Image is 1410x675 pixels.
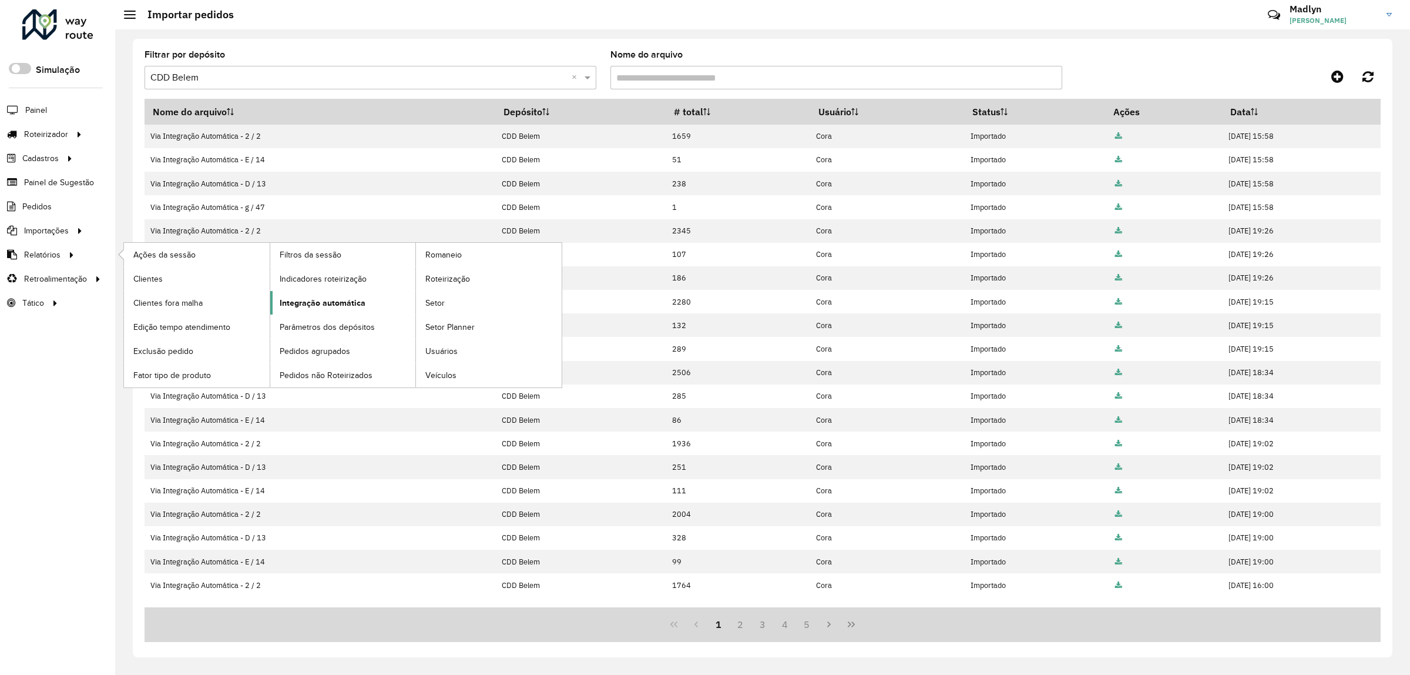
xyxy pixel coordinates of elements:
td: [DATE] 16:00 [1222,573,1380,597]
a: Arquivo completo [1115,415,1122,425]
a: Arquivo completo [1115,179,1122,189]
button: 3 [751,613,774,636]
a: Arquivo completo [1115,131,1122,141]
td: [DATE] 18:34 [1222,385,1380,408]
td: Importado [964,219,1105,243]
a: Ações da sessão [124,243,270,266]
td: Importado [964,195,1105,219]
td: [DATE] 19:26 [1222,266,1380,290]
a: Arquivo completo [1115,320,1122,330]
td: 86 [666,408,810,432]
td: CDD Belem [496,195,666,219]
span: Pedidos não Roteirizados [280,369,372,382]
td: CDD Belem [496,408,666,432]
div: Críticas? Dúvidas? Elogios? Sugestões? Entre em contato conosco! [1127,4,1250,35]
th: Depósito [496,99,666,125]
span: Painel [25,104,47,116]
th: Nome do arquivo [145,99,496,125]
td: [DATE] 15:58 [1222,195,1380,219]
span: Exclusão pedido [133,345,193,357]
span: Romaneio [425,249,462,261]
td: 1764 [666,573,810,597]
td: [DATE] 19:02 [1222,479,1380,503]
td: Importado [964,432,1105,455]
span: Setor [425,297,445,309]
td: Via Integração Automática - E / 14 [145,550,496,573]
a: Usuários [416,339,562,363]
a: Edição tempo atendimento [124,315,270,339]
td: 251 [666,455,810,479]
td: Cora [810,503,964,526]
td: [DATE] 19:26 [1222,243,1380,266]
td: 99 [666,550,810,573]
td: [DATE] 19:02 [1222,455,1380,479]
td: Via Integração Automática - D / 13 [145,526,496,550]
span: Importações [24,225,69,237]
a: Setor [416,291,562,315]
span: Filtros da sessão [280,249,341,261]
td: [DATE] 19:00 [1222,503,1380,526]
a: Indicadores roteirização [270,267,416,290]
a: Arquivo completo [1115,344,1122,354]
td: CDD Belem [496,573,666,597]
a: Arquivo completo [1115,273,1122,283]
td: CDD Belem [496,337,666,360]
td: Cora [810,195,964,219]
span: [PERSON_NAME] [1290,15,1378,26]
td: CDD Belem [496,550,666,573]
td: 238 [666,172,810,195]
th: Data [1222,99,1380,125]
td: 51 [666,148,810,172]
td: CDD Belem [496,361,666,385]
td: CDD Belem [496,148,666,172]
td: Cora [810,432,964,455]
button: 2 [729,613,751,636]
td: Cora [810,243,964,266]
a: Arquivo completo [1115,297,1122,307]
span: Indicadores roteirização [280,273,367,285]
td: CDD Belem [496,290,666,313]
th: Ações [1105,99,1222,125]
td: [DATE] 19:26 [1222,219,1380,243]
td: Importado [964,455,1105,479]
td: [DATE] 18:34 [1222,408,1380,432]
td: CDD Belem [496,432,666,455]
td: Via Integração Automática - D / 13 [145,172,496,195]
td: [DATE] 19:00 [1222,550,1380,573]
label: Simulação [36,63,80,77]
span: Edição tempo atendimento [133,321,230,333]
td: 1659 [666,125,810,148]
a: Contato Rápido [1261,2,1287,28]
a: Arquivo completo [1115,367,1122,377]
td: CDD Belem [496,526,666,550]
a: Arquivo completo [1115,391,1122,401]
a: Romaneio [416,243,562,266]
td: Via Integração Automática - D / 13 [145,385,496,408]
a: Arquivo completo [1115,509,1122,519]
a: Clientes fora malha [124,291,270,315]
td: Cora [810,219,964,243]
td: Importado [964,172,1105,195]
td: Via Integração Automática - 2 / 2 [145,573,496,597]
td: [DATE] 19:00 [1222,526,1380,550]
th: Status [964,99,1105,125]
a: Arquivo completo [1115,462,1122,472]
td: CDD Belem [496,479,666,503]
td: Cora [810,313,964,337]
a: Pedidos não Roteirizados [270,363,416,387]
td: CDD Belem [496,313,666,337]
span: Cadastros [22,152,59,165]
td: Cora [810,385,964,408]
td: Importado [964,148,1105,172]
td: Via Integração Automática - E / 14 [145,148,496,172]
a: Arquivo completo [1115,226,1122,236]
td: Importado [964,266,1105,290]
td: Via Integração Automática - E / 14 [145,408,496,432]
h3: Madlyn [1290,4,1378,15]
td: Importado [964,526,1105,550]
span: Roteirizador [24,128,68,141]
td: Cora [810,266,964,290]
td: 2345 [666,219,810,243]
a: Exclusão pedido [124,339,270,363]
button: 4 [774,613,796,636]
